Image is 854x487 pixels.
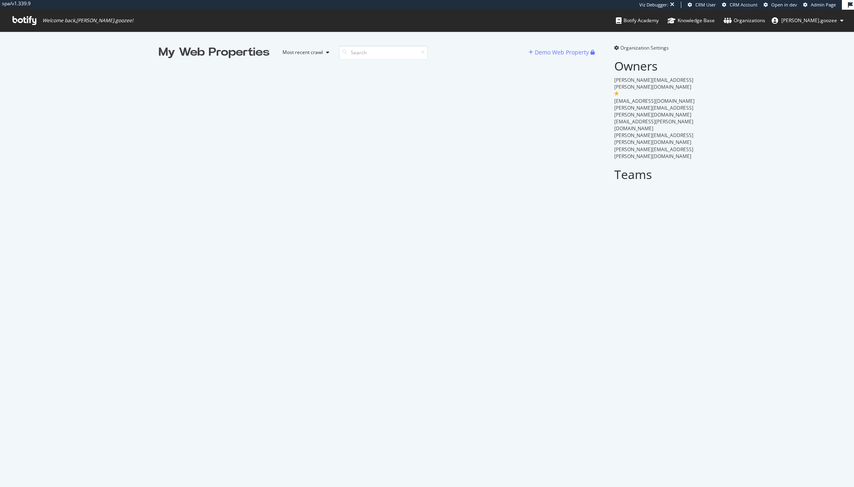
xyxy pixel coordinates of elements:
div: Knowledge Base [668,17,715,25]
a: CRM User [688,2,716,8]
input: Search [339,46,428,60]
h2: Teams [614,168,695,181]
span: Admin Page [811,2,836,8]
span: CRM Account [730,2,758,8]
div: Most recent crawl [283,50,323,55]
div: My Web Properties [159,44,270,60]
a: Demo Web Property [529,49,590,56]
a: Open in dev [764,2,797,8]
span: [EMAIL_ADDRESS][DOMAIN_NAME] [614,98,695,104]
span: [PERSON_NAME][EMAIL_ADDRESS][PERSON_NAME][DOMAIN_NAME] [614,132,693,146]
span: [PERSON_NAME][EMAIL_ADDRESS][PERSON_NAME][DOMAIN_NAME] [614,104,693,118]
a: Knowledge Base [668,10,715,31]
span: [EMAIL_ADDRESS][PERSON_NAME][DOMAIN_NAME] [614,118,693,132]
span: fred.goozee [781,17,837,24]
div: Viz Debugger: [639,2,668,8]
a: Organizations [724,10,765,31]
button: Most recent crawl [276,46,333,59]
span: [PERSON_NAME][EMAIL_ADDRESS][PERSON_NAME][DOMAIN_NAME] [614,146,693,160]
span: Open in dev [771,2,797,8]
span: Welcome back, [PERSON_NAME].goozee ! [42,17,133,24]
button: [PERSON_NAME].goozee [765,14,850,27]
span: [PERSON_NAME][EMAIL_ADDRESS][PERSON_NAME][DOMAIN_NAME] [614,77,693,90]
div: Organizations [724,17,765,25]
a: CRM Account [722,2,758,8]
div: Botify Academy [616,17,659,25]
div: Demo Web Property [535,48,589,56]
span: CRM User [695,2,716,8]
span: Organization Settings [620,44,669,51]
button: Demo Web Property [529,46,590,59]
a: Botify Academy [616,10,659,31]
h2: Owners [614,59,695,73]
a: Admin Page [803,2,836,8]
